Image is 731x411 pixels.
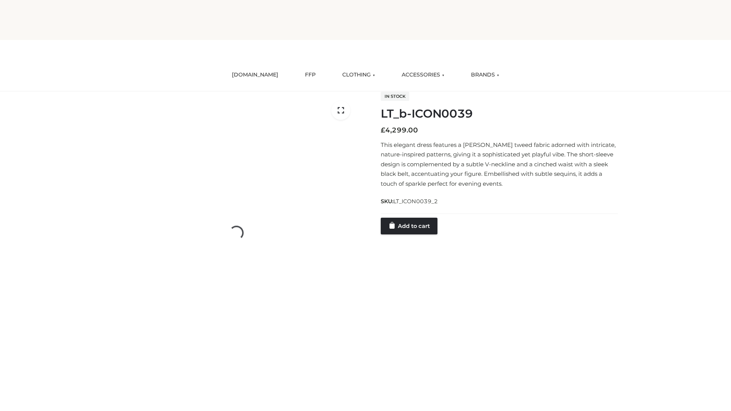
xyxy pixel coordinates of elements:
[381,126,418,134] bdi: 4,299.00
[393,198,438,205] span: LT_ICON0039_2
[299,67,321,83] a: FFP
[381,107,618,121] h1: LT_b-ICON0039
[381,218,437,234] a: Add to cart
[381,126,385,134] span: £
[465,67,505,83] a: BRANDS
[381,197,439,206] span: SKU:
[381,92,409,101] span: In stock
[226,67,284,83] a: [DOMAIN_NAME]
[337,67,381,83] a: CLOTHING
[381,140,618,189] p: This elegant dress features a [PERSON_NAME] tweed fabric adorned with intricate, nature-inspired ...
[396,67,450,83] a: ACCESSORIES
